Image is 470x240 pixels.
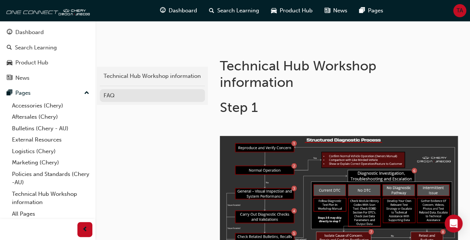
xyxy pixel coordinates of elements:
span: search-icon [7,45,12,51]
a: car-iconProduct Hub [265,3,319,18]
button: TA [453,4,466,17]
span: guage-icon [160,6,166,15]
div: Open Intercom Messenger [445,215,463,233]
span: Step 1 [220,99,258,115]
div: Pages [15,89,31,97]
a: news-iconNews [319,3,353,18]
span: up-icon [84,88,89,98]
div: News [15,74,30,82]
h1: Technical Hub Workshop information [220,58,413,90]
span: search-icon [209,6,214,15]
span: Search Learning [217,6,259,15]
a: Logistics (Chery) [9,146,92,157]
span: pages-icon [7,90,12,97]
a: All Pages [9,208,92,220]
a: Product Hub [3,56,92,70]
button: DashboardSearch LearningProduct HubNews [3,24,92,86]
div: Dashboard [15,28,44,37]
a: search-iconSearch Learning [203,3,265,18]
a: Accessories (Chery) [9,100,92,112]
a: pages-iconPages [353,3,389,18]
span: prev-icon [82,225,88,234]
span: pages-icon [359,6,365,15]
span: Pages [368,6,383,15]
a: Marketing (Chery) [9,157,92,168]
a: Policies and Standards (Chery -AU) [9,168,92,188]
span: guage-icon [7,29,12,36]
div: FAQ [104,91,201,100]
span: TA [457,6,463,15]
a: External Resources [9,134,92,146]
button: Pages [3,86,92,100]
a: Technical Hub Workshop information [9,188,92,208]
span: Product Hub [280,6,313,15]
span: car-icon [7,60,12,66]
span: News [333,6,347,15]
a: Aftersales (Chery) [9,111,92,123]
span: Dashboard [169,6,197,15]
a: FAQ [100,89,205,102]
img: oneconnect [4,3,90,18]
div: Technical Hub Workshop information [104,72,201,80]
a: Search Learning [3,41,92,55]
a: Dashboard [3,25,92,39]
span: news-icon [325,6,330,15]
a: Bulletins (Chery - AU) [9,123,92,134]
div: Search Learning [15,43,57,52]
span: car-icon [271,6,277,15]
a: Technical Hub Workshop information [100,70,205,83]
div: Product Hub [15,58,48,67]
a: guage-iconDashboard [154,3,203,18]
span: news-icon [7,75,12,82]
a: News [3,71,92,85]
